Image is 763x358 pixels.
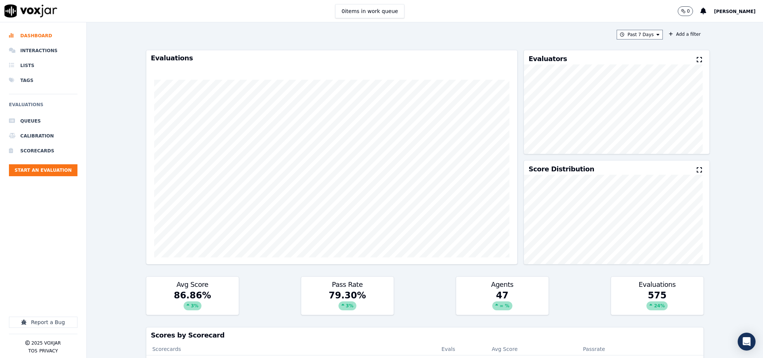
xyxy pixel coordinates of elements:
[306,281,389,288] h3: Pass Rate
[678,6,693,16] button: 0
[9,28,77,43] a: Dashboard
[9,129,77,143] a: Calibration
[461,281,544,288] h3: Agents
[9,100,77,114] h6: Evaluations
[338,301,356,310] div: 3 %
[9,114,77,129] a: Queues
[560,343,628,355] th: Passrate
[528,166,594,172] h3: Score Distribution
[4,4,57,18] img: voxjar logo
[646,301,668,310] div: 24 %
[492,301,512,310] div: ∞ %
[528,56,567,62] h3: Evaluators
[435,343,486,355] th: Evals
[28,348,37,354] button: TOS
[335,4,404,18] button: 0items in work queue
[738,333,756,351] div: Open Intercom Messenger
[146,289,239,315] div: 86.86 %
[31,340,61,346] p: 2025 Voxjar
[9,317,77,328] button: Report a Bug
[146,343,436,355] th: Scorecards
[9,43,77,58] a: Interactions
[714,7,763,16] button: [PERSON_NAME]
[611,289,703,315] div: 575
[151,55,513,61] h3: Evaluations
[151,332,699,339] h3: Scores by Scorecard
[616,281,699,288] h3: Evaluations
[9,143,77,158] a: Scorecards
[666,30,703,39] button: Add a filter
[9,164,77,176] button: Start an Evaluation
[486,343,560,355] th: Avg Score
[617,30,663,39] button: Past 7 Days
[184,301,201,310] div: 3 %
[151,281,234,288] h3: Avg Score
[678,6,701,16] button: 0
[714,9,756,14] span: [PERSON_NAME]
[9,58,77,73] a: Lists
[9,73,77,88] a: Tags
[301,289,394,315] div: 79.30 %
[456,289,549,315] div: 47
[39,348,58,354] button: Privacy
[687,8,690,14] p: 0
